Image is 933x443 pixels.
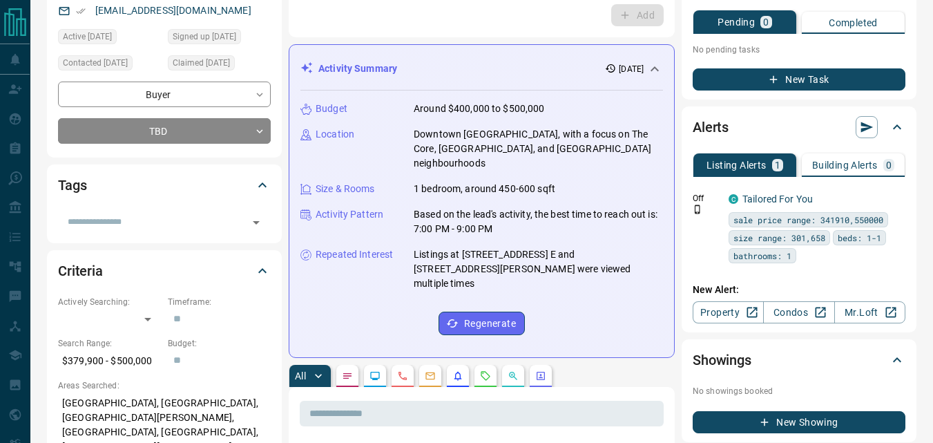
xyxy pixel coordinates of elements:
[829,18,878,28] p: Completed
[168,55,271,75] div: Sun Jun 22 2025
[425,370,436,381] svg: Emails
[763,17,769,27] p: 0
[439,312,525,335] button: Regenerate
[763,301,834,323] a: Condos
[733,249,791,263] span: bathrooms: 1
[58,337,161,350] p: Search Range:
[508,370,519,381] svg: Opportunities
[295,371,306,381] p: All
[95,5,251,16] a: [EMAIL_ADDRESS][DOMAIN_NAME]
[168,29,271,48] div: Sun Jun 22 2025
[168,337,271,350] p: Budget:
[718,17,755,27] p: Pending
[742,194,813,205] a: Tailored For You
[76,6,86,16] svg: Email Verified
[693,39,905,60] p: No pending tasks
[733,231,825,245] span: size range: 301,658
[58,29,161,48] div: Tue Jul 01 2025
[342,370,353,381] svg: Notes
[58,55,161,75] div: Sun Jun 22 2025
[397,370,408,381] svg: Calls
[300,56,663,82] div: Activity Summary[DATE]
[369,370,381,381] svg: Lead Browsing Activity
[247,213,266,232] button: Open
[775,160,780,170] p: 1
[693,205,702,214] svg: Push Notification Only
[812,160,878,170] p: Building Alerts
[414,182,555,196] p: 1 bedroom, around 450-600 sqft
[58,254,271,288] div: Criteria
[706,160,767,170] p: Listing Alerts
[414,207,663,236] p: Based on the lead's activity, the best time to reach out is: 7:00 PM - 9:00 PM
[316,182,375,196] p: Size & Rooms
[535,370,546,381] svg: Agent Actions
[58,260,103,282] h2: Criteria
[63,56,128,70] span: Contacted [DATE]
[414,102,545,116] p: Around $400,000 to $500,000
[619,63,644,75] p: [DATE]
[693,111,905,144] div: Alerts
[480,370,491,381] svg: Requests
[838,231,881,245] span: beds: 1-1
[693,301,764,323] a: Property
[318,62,397,76] p: Activity Summary
[834,301,905,323] a: Mr.Loft
[414,247,663,291] p: Listings at [STREET_ADDRESS] E and [STREET_ADDRESS][PERSON_NAME] were viewed multiple times
[693,343,905,377] div: Showings
[58,169,271,202] div: Tags
[452,370,463,381] svg: Listing Alerts
[693,283,905,297] p: New Alert:
[316,102,347,116] p: Budget
[58,82,271,107] div: Buyer
[58,350,161,373] p: $379,900 - $500,000
[58,296,161,308] p: Actively Searching:
[168,296,271,308] p: Timeframe:
[58,118,271,144] div: TBD
[693,385,905,397] p: No showings booked
[693,411,905,433] button: New Showing
[414,127,663,171] p: Downtown [GEOGRAPHIC_DATA], with a focus on The Core, [GEOGRAPHIC_DATA], and [GEOGRAPHIC_DATA] ne...
[693,68,905,91] button: New Task
[316,207,383,222] p: Activity Pattern
[316,127,354,142] p: Location
[58,379,271,392] p: Areas Searched:
[693,192,720,205] p: Off
[693,116,729,138] h2: Alerts
[173,56,230,70] span: Claimed [DATE]
[886,160,892,170] p: 0
[693,349,751,371] h2: Showings
[58,174,86,196] h2: Tags
[733,213,883,227] span: sale price range: 341910,550000
[316,247,393,262] p: Repeated Interest
[63,30,112,44] span: Active [DATE]
[173,30,236,44] span: Signed up [DATE]
[729,194,738,204] div: condos.ca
